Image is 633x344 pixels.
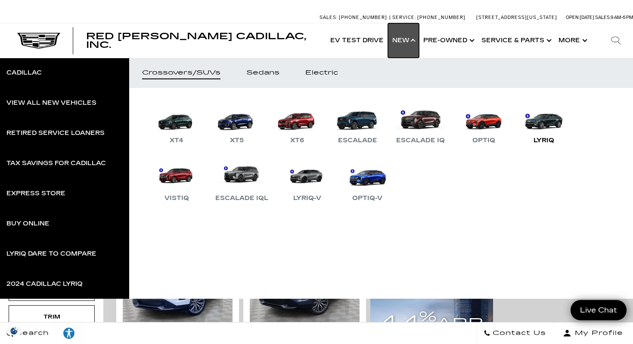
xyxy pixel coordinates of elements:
[6,191,65,197] div: Express Store
[6,160,106,166] div: Tax Savings for Cadillac
[326,23,388,58] a: EV Test Drive
[468,135,500,146] div: OPTIQ
[6,221,50,227] div: Buy Online
[392,15,416,20] span: Service:
[226,135,248,146] div: XT5
[518,101,570,146] a: LYRIQ
[6,251,96,257] div: LYRIQ Dare to Compare
[477,23,554,58] a: Service & Parts
[30,312,73,322] div: Trim
[6,100,96,106] div: View All New Vehicles
[56,327,82,340] div: Explore your accessibility options
[320,15,338,20] span: Sales:
[576,305,621,315] span: Live Chat
[211,159,273,203] a: Escalade IQL
[129,58,233,88] a: Crossovers/SUVs
[86,31,306,50] span: Red [PERSON_NAME] Cadillac, Inc.
[4,326,24,335] section: Click to Open Cookie Consent Modal
[160,193,193,203] div: VISTIQ
[458,101,509,146] a: OPTIQ
[281,159,333,203] a: LYRIQ-V
[392,135,449,146] div: Escalade IQ
[554,23,590,58] button: More
[476,15,557,20] a: [STREET_ADDRESS][US_STATE]
[419,23,477,58] a: Pre-Owned
[151,159,202,203] a: VISTIQ
[334,135,382,146] div: Escalade
[6,130,105,136] div: Retired Service Loaners
[320,15,389,20] a: Sales: [PHONE_NUMBER]
[571,300,627,320] a: Live Chat
[56,322,82,344] a: Explore your accessibility options
[211,193,273,203] div: Escalade IQL
[611,15,633,20] span: 9 AM-6 PM
[211,101,263,146] a: XT5
[233,58,292,88] a: Sedans
[490,327,546,339] span: Contact Us
[17,33,60,49] img: Cadillac Dark Logo with Cadillac White Text
[292,58,351,88] a: Electric
[388,23,419,58] a: New
[389,15,468,20] a: Service: [PHONE_NUMBER]
[246,70,279,76] div: Sedans
[6,281,83,287] div: 2024 Cadillac LYRIQ
[529,135,559,146] div: LYRIQ
[599,23,633,58] div: Search
[566,15,594,20] span: Open [DATE]
[332,101,383,146] a: Escalade
[86,32,317,49] a: Red [PERSON_NAME] Cadillac, Inc.
[417,15,465,20] span: [PHONE_NUMBER]
[165,135,188,146] div: XT4
[392,101,449,146] a: Escalade IQ
[142,70,220,76] div: Crossovers/SUVs
[553,322,633,344] button: Open user profile menu
[13,327,49,339] span: Search
[4,326,24,335] img: Opt-Out Icon
[151,101,202,146] a: XT4
[6,70,42,76] div: Cadillac
[286,135,308,146] div: XT6
[9,305,95,328] div: TrimTrim
[348,193,387,203] div: OPTIQ-V
[271,101,323,146] a: XT6
[571,327,623,339] span: My Profile
[341,159,393,203] a: OPTIQ-V
[305,70,338,76] div: Electric
[339,15,387,20] span: [PHONE_NUMBER]
[595,15,611,20] span: Sales:
[289,193,326,203] div: LYRIQ-V
[477,322,553,344] a: Contact Us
